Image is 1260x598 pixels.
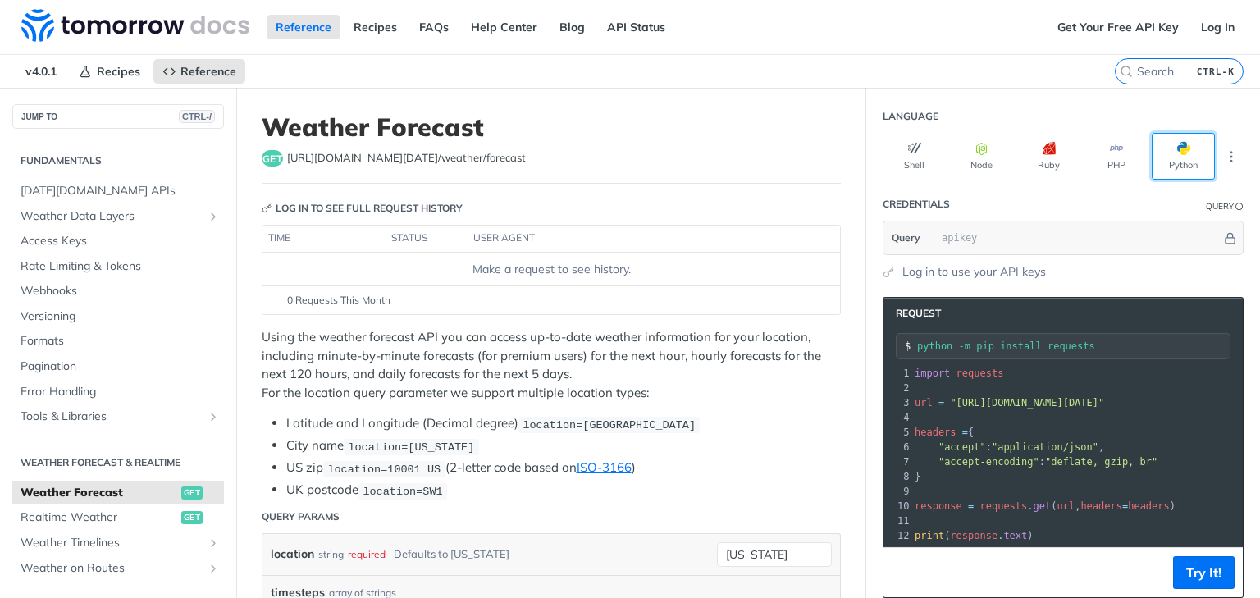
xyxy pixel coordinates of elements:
[12,279,224,304] a: Webhooks
[956,367,1004,379] span: requests
[915,500,1176,512] span: . ( , )
[1193,63,1239,80] kbd: CTRL-K
[462,15,546,39] a: Help Center
[180,64,236,79] span: Reference
[883,366,911,381] div: 1
[181,511,203,524] span: get
[938,456,1039,468] span: "accept-encoding"
[12,204,224,229] a: Weather Data LayersShow subpages for Weather Data Layers
[12,254,224,279] a: Rate Limiting & Tokens
[386,226,468,252] th: status
[12,505,224,530] a: Realtime Weatherget
[1219,144,1244,169] button: More Languages
[207,562,220,575] button: Show subpages for Weather on Routes
[12,556,224,581] a: Weather on RoutesShow subpages for Weather on Routes
[21,308,220,325] span: Versioning
[1045,456,1157,468] span: "deflate, gzip, br"
[992,441,1098,453] span: "application/json"
[12,481,224,505] a: Weather Forecastget
[286,459,841,477] li: US zip (2-letter code based on )
[1048,15,1188,39] a: Get Your Free API Key
[917,340,1230,352] input: Request instructions
[1122,500,1128,512] span: =
[318,542,344,566] div: string
[915,427,974,438] span: {
[12,404,224,429] a: Tools & LibrariesShow subpages for Tools & Libraries
[286,414,841,433] li: Latitude and Longitude (Decimal degree)
[207,210,220,223] button: Show subpages for Weather Data Layers
[21,409,203,425] span: Tools & Libraries
[286,481,841,500] li: UK postcode
[1128,500,1170,512] span: headers
[21,509,177,526] span: Realtime Weather
[1080,500,1122,512] span: headers
[287,293,390,308] span: 0 Requests This Month
[21,384,220,400] span: Error Handling
[950,530,997,541] span: response
[153,59,245,84] a: Reference
[1057,500,1075,512] span: url
[1221,230,1239,246] button: Hide
[12,179,224,203] a: [DATE][DOMAIN_NAME] APIs
[21,485,177,501] span: Weather Forecast
[21,208,203,225] span: Weather Data Layers
[550,15,594,39] a: Blog
[21,333,220,349] span: Formats
[915,530,944,541] span: print
[262,201,463,216] div: Log in to see full request history
[21,283,220,299] span: Webhooks
[1235,203,1244,211] i: Information
[12,229,224,253] a: Access Keys
[883,395,911,410] div: 3
[16,59,66,84] span: v4.0.1
[915,500,962,512] span: response
[883,454,911,469] div: 7
[12,153,224,168] h2: Fundamentals
[1173,556,1235,589] button: Try It!
[1206,200,1234,212] div: Query
[269,261,833,278] div: Make a request to see history.
[892,560,915,585] button: Copy to clipboard
[21,358,220,375] span: Pagination
[883,381,911,395] div: 2
[207,410,220,423] button: Show subpages for Tools & Libraries
[892,231,920,245] span: Query
[271,542,314,566] label: location
[21,233,220,249] span: Access Keys
[883,109,938,124] div: Language
[1206,200,1244,212] div: QueryInformation
[950,133,1013,180] button: Node
[1017,133,1080,180] button: Ruby
[468,226,807,252] th: user agent
[962,427,968,438] span: =
[12,380,224,404] a: Error Handling
[262,328,841,402] p: Using the weather forecast API you can access up-to-date weather information for your location, i...
[21,258,220,275] span: Rate Limiting & Tokens
[915,456,1157,468] span: :
[262,509,340,524] div: Query Params
[286,436,841,455] li: City name
[12,354,224,379] a: Pagination
[883,197,950,212] div: Credentials
[262,112,841,142] h1: Weather Forecast
[968,500,974,512] span: =
[21,183,220,199] span: [DATE][DOMAIN_NAME] APIs
[12,329,224,354] a: Formats
[883,514,911,528] div: 11
[345,15,406,39] a: Recipes
[394,542,509,566] div: Defaults to [US_STATE]
[883,528,911,543] div: 12
[1120,65,1133,78] svg: Search
[207,536,220,550] button: Show subpages for Weather Timelines
[287,150,526,167] span: https://api.tomorrow.io/v4/weather/forecast
[523,418,696,431] span: location=[GEOGRAPHIC_DATA]
[70,59,149,84] a: Recipes
[883,410,911,425] div: 4
[915,397,933,409] span: url
[1084,133,1148,180] button: PHP
[938,397,944,409] span: =
[980,500,1028,512] span: requests
[410,15,458,39] a: FAQs
[262,203,272,213] svg: Key
[915,427,956,438] span: headers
